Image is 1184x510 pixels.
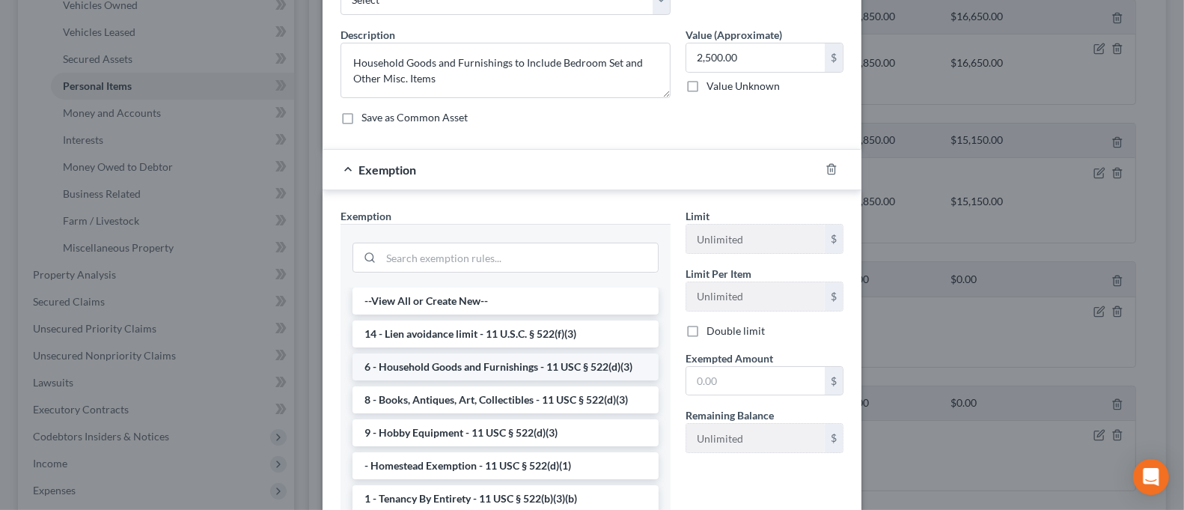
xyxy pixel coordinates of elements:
input: -- [686,225,825,253]
label: Double limit [707,324,765,339]
span: Exempted Amount [686,352,773,365]
li: 14 - Lien avoidance limit - 11 U.S.C. § 522(f)(3) [353,321,659,347]
input: 0.00 [686,367,825,395]
li: 6 - Household Goods and Furnishings - 11 USC § 522(d)(3) [353,353,659,380]
label: Value Unknown [707,79,780,94]
label: Save as Common Asset [361,110,468,125]
span: Limit [686,210,710,222]
li: 9 - Hobby Equipment - 11 USC § 522(d)(3) [353,419,659,446]
div: $ [825,424,843,452]
label: Limit Per Item [686,266,751,282]
div: Open Intercom Messenger [1133,459,1169,495]
input: -- [686,282,825,311]
div: $ [825,43,843,72]
li: 8 - Books, Antiques, Art, Collectibles - 11 USC § 522(d)(3) [353,386,659,413]
label: Remaining Balance [686,407,774,423]
input: Search exemption rules... [381,243,658,272]
li: --View All or Create New-- [353,288,659,315]
label: Value (Approximate) [686,27,782,43]
div: $ [825,282,843,311]
span: Exemption [341,210,391,222]
input: -- [686,424,825,452]
input: 0.00 [686,43,825,72]
li: - Homestead Exemption - 11 USC § 522(d)(1) [353,452,659,479]
div: $ [825,367,843,395]
span: Description [341,28,395,41]
div: $ [825,225,843,253]
span: Exemption [358,163,416,177]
